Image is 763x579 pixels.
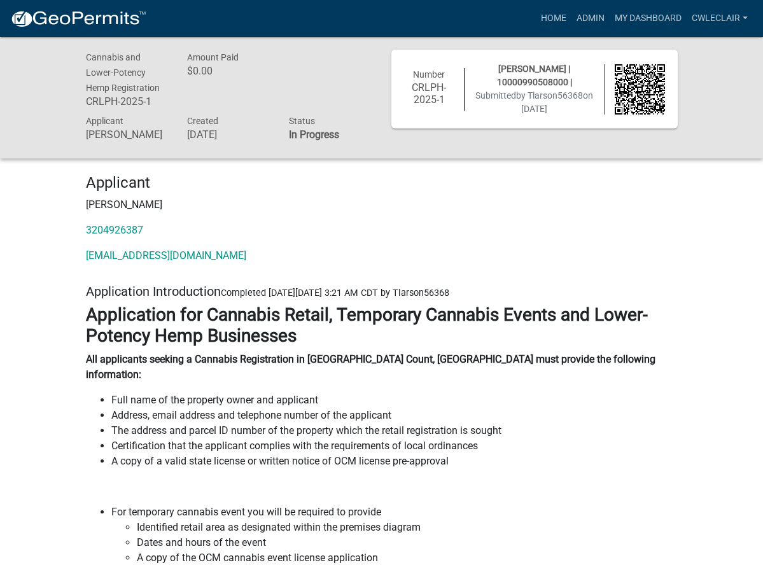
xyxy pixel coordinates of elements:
[187,129,270,141] h6: [DATE]
[86,95,169,108] h6: CRLPH-2025-1
[187,52,239,62] span: Amount Paid
[137,520,678,535] li: Identified retail area as designated within the premises diagram
[86,353,655,380] strong: All applicants seeking a Cannabis Registration in [GEOGRAPHIC_DATA] Count, [GEOGRAPHIC_DATA] must...
[111,423,678,438] li: The address and parcel ID number of the property which the retail registration is sought
[610,6,687,31] a: My Dashboard
[137,535,678,550] li: Dates and hours of the event
[111,454,678,469] p: A copy of a valid state license or written notice of OCM license pre-approval
[536,6,571,31] a: Home
[111,393,678,408] li: Full name of the property owner and applicant
[475,90,593,114] span: Submitted on [DATE]
[86,129,169,141] h6: [PERSON_NAME]
[571,6,610,31] a: Admin
[86,304,648,347] strong: Application for Cannabis Retail, Temporary Cannabis Events and Lower-Potency Hemp Businesses
[187,116,218,126] span: Created
[289,129,339,141] strong: In Progress
[111,505,678,566] li: For temporary cannabis event you will be required to provide
[615,64,665,115] img: QR code
[86,284,678,299] h5: Application Introduction
[86,249,246,262] a: [EMAIL_ADDRESS][DOMAIN_NAME]
[404,81,454,106] h6: CRLPH-2025-1
[497,64,572,87] span: [PERSON_NAME] | 10000990508000 |
[289,116,315,126] span: Status
[413,69,445,80] span: Number
[86,197,678,213] p: [PERSON_NAME]
[86,116,123,126] span: Applicant
[86,224,143,236] a: 3204926387
[687,6,753,31] a: cwleclair
[516,90,583,101] span: by Tlarson56368
[86,174,678,192] h4: Applicant
[111,438,678,454] li: Certification that the applicant complies with the requirements of local ordinances
[221,288,449,298] span: Completed [DATE][DATE] 3:21 AM CDT by Tlarson56368
[86,52,160,93] span: Cannabis and Lower-Potency Hemp Registration
[187,65,270,77] h6: $0.00
[111,408,678,423] li: Address, email address and telephone number of the applicant
[137,550,678,566] li: A copy of the OCM cannabis event license application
